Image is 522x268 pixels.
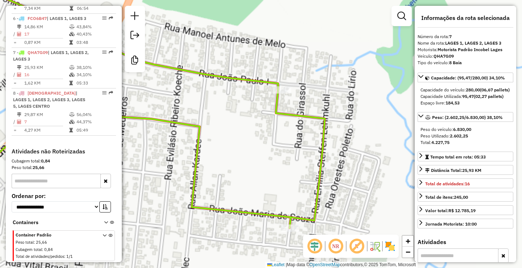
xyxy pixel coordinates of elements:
[24,23,69,30] td: 14,86 KM
[76,111,113,118] td: 56,04%
[432,115,503,120] span: Peso: (2.602,25/6.830,00) 38,10%
[418,152,513,161] a: Tempo total em rota: 05:33
[76,23,113,30] td: 43,84%
[430,154,486,160] span: Tempo total em rota: 05:33
[28,90,76,96] span: [DEMOGRAPHIC_DATA]
[420,139,510,146] div: Total:
[418,239,513,246] h4: Atividades
[418,219,513,228] a: Jornada Motorista: 10:00
[418,205,513,215] a: Valor total:R$ 12.785,19
[76,118,113,125] td: 44,37%
[394,9,409,23] a: Exibir filtros
[310,262,340,267] a: OpenStreetMap
[448,208,476,213] strong: R$ 12.785,19
[13,30,17,38] td: /
[453,127,471,132] strong: 6.830,00
[449,34,452,39] strong: 7
[24,71,69,78] td: 16
[12,191,116,200] label: Ordenar por:
[69,73,75,77] i: % de utilização da cubagem
[474,94,504,99] strong: (02,27 pallets)
[76,79,113,87] td: 05:33
[34,240,35,245] span: :
[13,90,85,109] span: 8 -
[66,254,73,259] span: 1/1
[17,25,21,29] i: Distância Total
[406,247,410,256] span: −
[13,127,17,134] td: =
[462,94,474,99] strong: 95,47
[64,254,65,259] span: :
[13,90,85,109] span: | LAGES 1, LAGES 2, LAGES 3, LAGES 5, LAGES CENTRO
[69,120,75,124] i: % de utilização da cubagem
[69,32,75,36] i: % de utilização da cubagem
[24,118,69,125] td: 7
[24,79,69,87] td: 1,62 KM
[76,64,113,71] td: 38,10%
[109,50,113,54] em: Rota exportada
[99,201,111,213] button: Ordem crescente
[16,254,64,259] span: Total de atividades/pedidos
[17,32,21,36] i: Total de Atividades
[24,5,69,12] td: 7,34 KM
[109,16,113,20] em: Rota exportada
[265,262,418,268] div: Map data © contributors,© 2025 TomTom, Microsoft
[102,16,107,20] em: Opções
[128,28,142,44] a: Exportar sessão
[36,240,47,245] span: 25,66
[13,5,17,12] td: =
[425,221,477,227] div: Jornada Motorista: 10:00
[13,71,17,78] td: /
[17,65,21,70] i: Distância Total
[418,40,513,46] div: Nome da rota:
[434,53,454,59] strong: QHA7G09
[420,127,471,132] span: Peso do veículo:
[327,238,344,255] span: Ocultar NR
[69,25,75,29] i: % de utilização do peso
[69,81,73,85] i: Tempo total em rota
[445,40,501,46] strong: LAGES 1, LAGES 2, LAGES 3
[420,93,510,100] div: Capacidade Utilizada:
[69,128,73,132] i: Tempo total em rota
[28,16,47,21] span: FCO6B47
[384,240,396,252] img: Exibir/Ocultar setores
[425,167,481,174] div: Distância Total:
[12,148,116,155] h4: Atividades não Roteirizadas
[17,112,21,117] i: Distância Total
[13,219,95,226] span: Containers
[24,39,69,46] td: 0,87 KM
[420,133,510,139] div: Peso Utilizado:
[418,46,513,53] div: Motorista:
[13,50,89,62] span: 7 -
[109,91,113,95] em: Rota exportada
[418,178,513,188] a: Total de atividades:16
[69,112,75,117] i: % de utilização do peso
[13,16,86,21] span: 6 -
[418,59,513,66] div: Tipo do veículo:
[41,158,50,164] strong: 0,84
[465,181,470,186] strong: 16
[102,91,107,95] em: Opções
[128,53,142,69] a: Criar modelo
[76,71,113,78] td: 34,10%
[70,6,73,11] i: Tempo total em rota
[13,118,17,125] td: /
[425,181,470,186] span: Total de atividades:
[16,247,42,252] span: Cubagem total
[42,247,43,252] span: :
[17,120,21,124] i: Total de Atividades
[438,47,502,52] strong: Motorista Padrão Incobel Lages
[450,133,468,139] strong: 2.602,25
[33,165,44,170] strong: 25,66
[418,73,513,82] a: Capacidade: (95,47/280,00) 34,10%
[13,50,89,62] span: | LAGES 1, LAGES 2, LAGES 3
[480,87,510,92] strong: (06,67 pallets)
[431,140,449,145] strong: 4.227,75
[418,33,513,40] div: Número da rota:
[12,158,116,164] div: Cubagem total:
[425,194,468,201] div: Total de itens:
[69,65,75,70] i: % de utilização do peso
[449,60,462,65] strong: 8 Baia
[128,9,142,25] a: Nova sessão e pesquisa
[418,15,513,21] h4: Informações da rota selecionada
